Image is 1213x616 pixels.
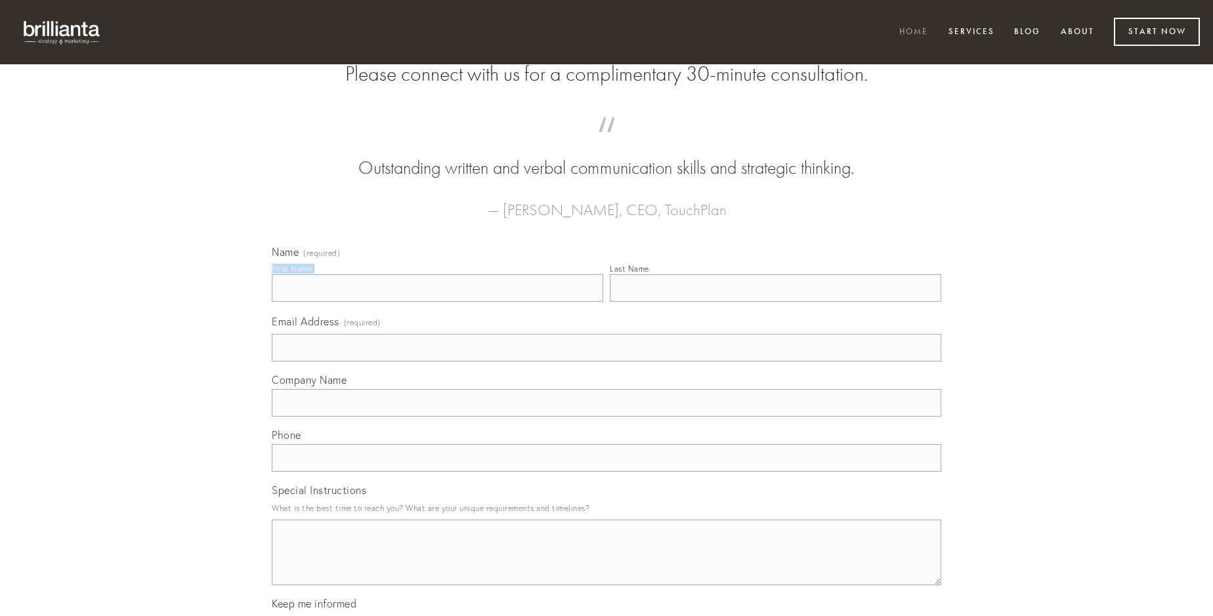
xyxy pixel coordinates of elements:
[272,373,347,386] span: Company Name
[272,597,356,610] span: Keep me informed
[13,13,112,51] img: brillianta - research, strategy, marketing
[1006,22,1049,43] a: Blog
[940,22,1003,43] a: Services
[293,181,920,223] figcaption: — [PERSON_NAME], CEO, TouchPlan
[272,315,339,328] span: Email Address
[272,428,301,441] span: Phone
[303,249,340,257] span: (required)
[272,483,366,497] span: Special Instructions
[272,62,941,87] h2: Please connect with us for a complimentary 30-minute consultation.
[293,130,920,155] span: “
[891,22,937,43] a: Home
[1114,18,1200,46] a: Start Now
[272,264,312,274] div: First Name
[272,499,941,517] p: What is the best time to reach you? What are your unique requirements and timelines?
[344,314,381,331] span: (required)
[272,245,299,258] span: Name
[1052,22,1103,43] a: About
[293,130,920,181] blockquote: Outstanding written and verbal communication skills and strategic thinking.
[610,264,649,274] div: Last Name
